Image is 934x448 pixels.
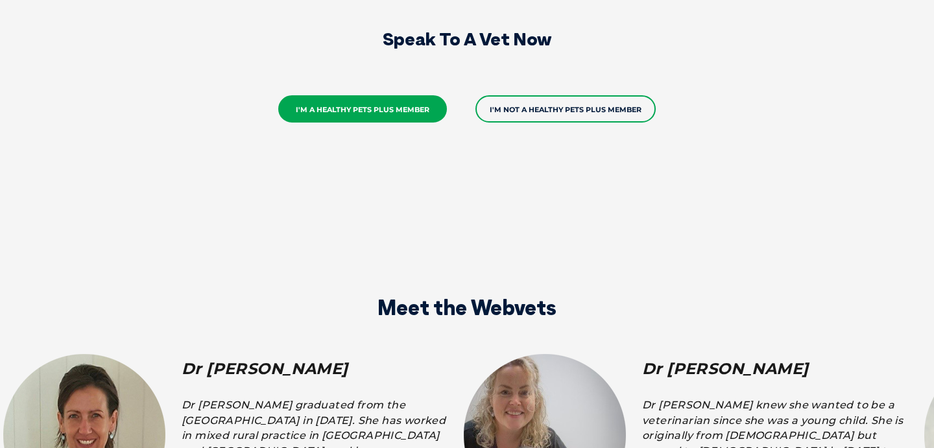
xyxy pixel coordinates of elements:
a: I'm a Healthy Pets Plus member [278,95,447,123]
b: Dr [PERSON_NAME] [182,359,348,378]
a: I'm not a Healthy Pets Plus member [475,95,656,123]
h2: Meet the Webvets [13,295,921,320]
h2: Speak To A Vet Now [230,28,704,56]
b: Dr [PERSON_NAME] [642,359,808,378]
